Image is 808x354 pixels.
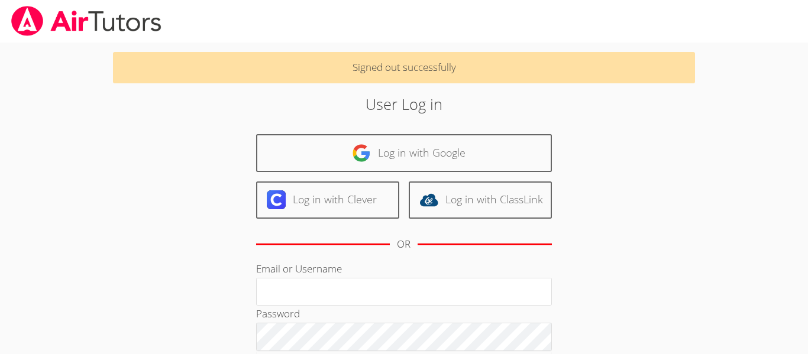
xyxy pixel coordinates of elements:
[256,134,552,171] a: Log in with Google
[267,190,286,209] img: clever-logo-6eab21bc6e7a338710f1a6ff85c0baf02591cd810cc4098c63d3a4b26e2feb20.svg
[409,181,552,219] a: Log in with ClassLink
[256,181,399,219] a: Log in with Clever
[419,190,438,209] img: classlink-logo-d6bb404cc1216ec64c9a2012d9dc4662098be43eaf13dc465df04b49fa7ab582.svg
[256,307,300,320] label: Password
[352,144,371,163] img: google-logo-50288ca7cdecda66e5e0955fdab243c47b7ad437acaf1139b6f446037453330a.svg
[186,93,622,115] h2: User Log in
[10,6,163,36] img: airtutors_banner-c4298cdbf04f3fff15de1276eac7730deb9818008684d7c2e4769d2f7ddbe033.png
[113,52,695,83] p: Signed out successfully
[256,262,342,275] label: Email or Username
[397,236,411,253] div: OR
